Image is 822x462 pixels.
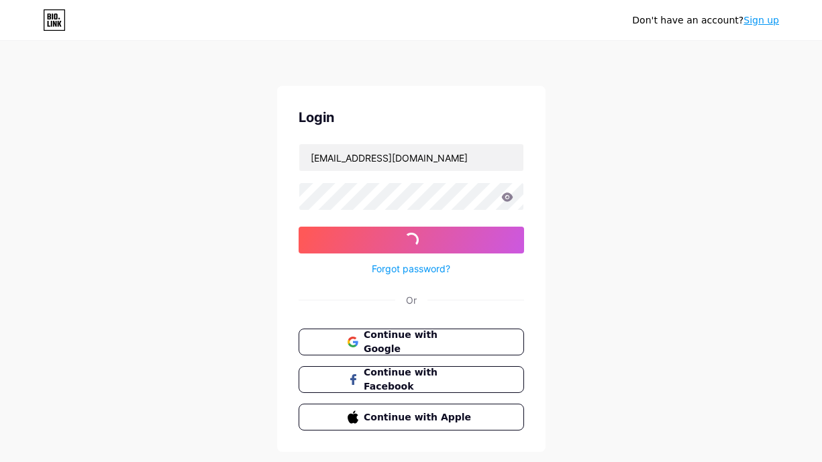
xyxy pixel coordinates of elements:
[364,365,474,394] span: Continue with Facebook
[364,410,474,424] span: Continue with Apple
[299,404,524,430] button: Continue with Apple
[299,144,523,171] input: Username
[632,13,779,27] div: Don't have an account?
[406,293,417,307] div: Or
[743,15,779,25] a: Sign up
[364,328,474,356] span: Continue with Google
[299,107,524,127] div: Login
[299,329,524,355] button: Continue with Google
[372,262,450,276] a: Forgot password?
[299,366,524,393] button: Continue with Facebook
